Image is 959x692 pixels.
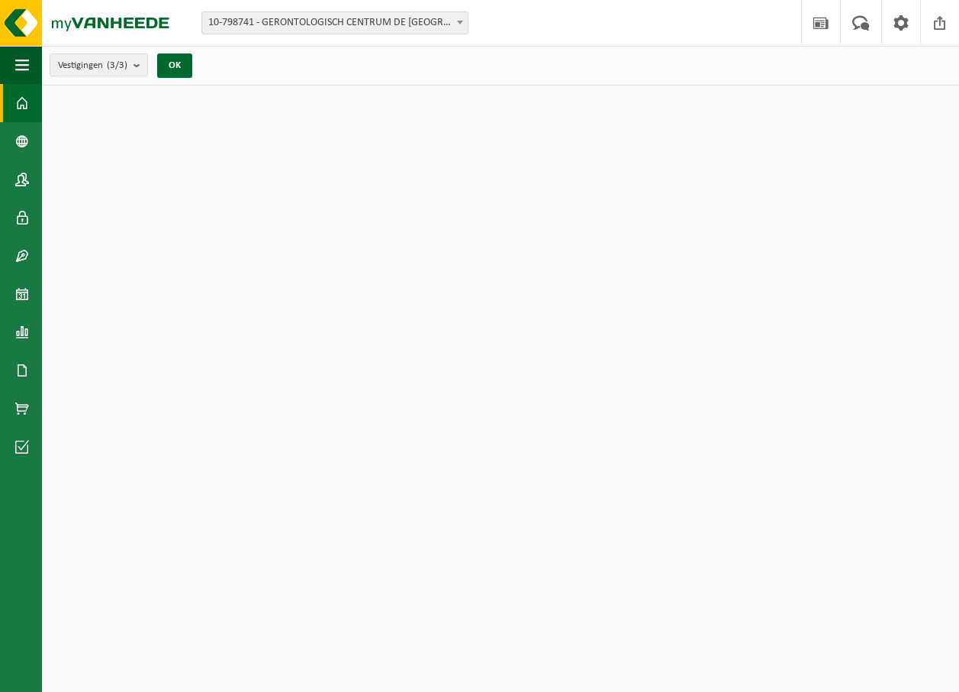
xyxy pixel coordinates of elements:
button: Vestigingen(3/3) [50,53,148,76]
span: 10-798741 - GERONTOLOGISCH CENTRUM DE HAAN VZW - DROGENBOS [201,11,468,34]
span: Vestigingen [58,54,127,77]
count: (3/3) [107,60,127,70]
button: OK [157,53,192,78]
span: 10-798741 - GERONTOLOGISCH CENTRUM DE HAAN VZW - DROGENBOS [202,12,468,34]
